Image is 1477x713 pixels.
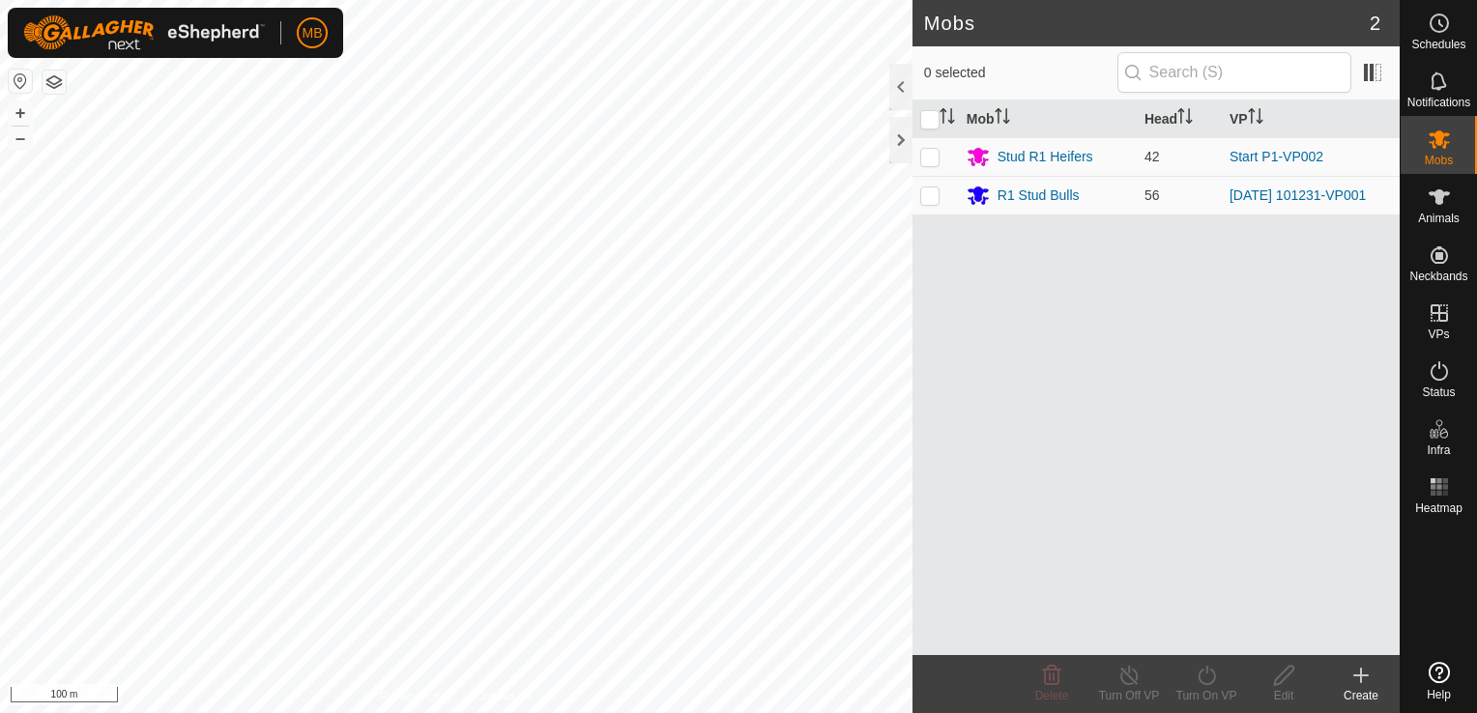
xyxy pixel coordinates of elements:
a: Privacy Policy [380,688,452,705]
h2: Mobs [924,12,1370,35]
span: Infra [1427,444,1450,456]
p-sorticon: Activate to sort [1177,111,1193,127]
span: Help [1427,689,1451,700]
th: Head [1137,100,1222,138]
span: Schedules [1411,39,1465,50]
div: Turn On VP [1168,687,1245,704]
span: 56 [1144,187,1160,203]
span: Mobs [1425,155,1453,166]
p-sorticon: Activate to sort [995,111,1010,127]
div: Create [1322,687,1400,704]
a: Start P1-VP002 [1230,149,1323,164]
div: R1 Stud Bulls [998,185,1080,206]
span: VPs [1428,328,1449,340]
span: 0 selected [924,63,1117,83]
span: 2 [1370,9,1380,38]
a: Contact Us [476,688,533,705]
span: MB [303,23,323,43]
th: VP [1222,100,1400,138]
button: Map Layers [43,71,66,94]
a: [DATE] 101231-VP001 [1230,187,1366,203]
input: Search (S) [1117,52,1351,93]
p-sorticon: Activate to sort [1248,111,1263,127]
button: + [9,101,32,125]
p-sorticon: Activate to sort [940,111,955,127]
span: Delete [1035,689,1069,702]
span: Status [1422,386,1455,398]
button: – [9,127,32,150]
img: Gallagher Logo [23,15,265,50]
a: Help [1401,654,1477,708]
div: Edit [1245,687,1322,704]
span: Animals [1418,213,1460,224]
div: Turn Off VP [1090,687,1168,704]
span: Notifications [1407,97,1470,108]
div: Stud R1 Heifers [998,147,1093,167]
span: Heatmap [1415,502,1463,514]
span: 42 [1144,149,1160,164]
span: Neckbands [1409,271,1467,282]
button: Reset Map [9,70,32,93]
th: Mob [959,100,1137,138]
